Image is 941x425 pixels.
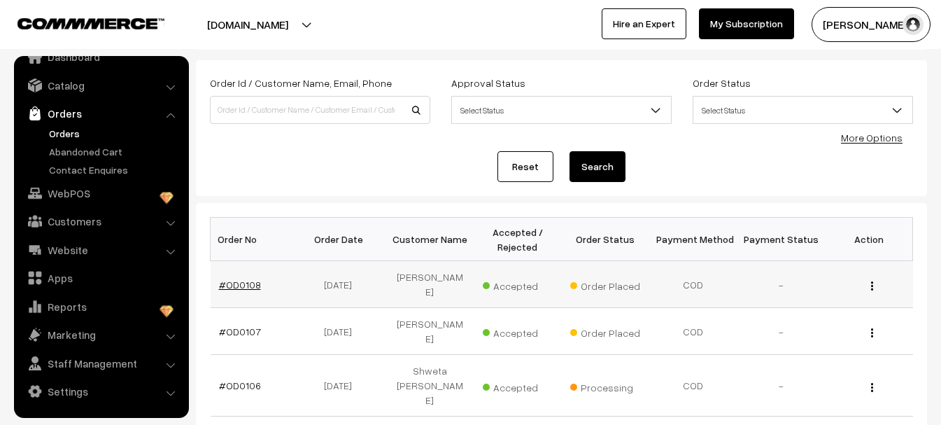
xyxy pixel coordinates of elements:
[17,209,184,234] a: Customers
[570,322,640,340] span: Order Placed
[737,261,826,308] td: -
[871,281,873,291] img: Menu
[17,181,184,206] a: WebPOS
[602,8,686,39] a: Hire an Expert
[386,308,474,355] td: [PERSON_NAME]
[737,355,826,417] td: -
[451,76,525,90] label: Approval Status
[649,355,737,417] td: COD
[693,96,913,124] span: Select Status
[17,237,184,263] a: Website
[452,98,671,123] span: Select Status
[17,322,184,347] a: Marketing
[483,275,553,293] span: Accepted
[17,101,184,126] a: Orders
[219,379,261,391] a: #OD0106
[871,328,873,337] img: Menu
[17,265,184,291] a: Apps
[298,308,386,355] td: [DATE]
[483,322,553,340] span: Accepted
[298,261,386,308] td: [DATE]
[17,18,164,29] img: COMMMERCE
[649,308,737,355] td: COD
[45,162,184,177] a: Contact Enquires
[841,132,903,144] a: More Options
[812,7,931,42] button: [PERSON_NAME]
[569,151,625,182] button: Search
[17,351,184,376] a: Staff Management
[17,44,184,69] a: Dashboard
[562,218,650,261] th: Order Status
[17,294,184,319] a: Reports
[386,355,474,417] td: Shweta [PERSON_NAME]
[903,14,924,35] img: user
[210,76,392,90] label: Order Id / Customer Name, Email, Phone
[219,279,261,291] a: #OD0108
[474,218,562,261] th: Accepted / Rejected
[570,377,640,395] span: Processing
[497,151,553,182] a: Reset
[45,144,184,159] a: Abandoned Cart
[483,377,553,395] span: Accepted
[219,326,261,337] a: #OD0107
[737,308,826,355] td: -
[737,218,826,261] th: Payment Status
[871,383,873,392] img: Menu
[570,275,640,293] span: Order Placed
[386,261,474,308] td: [PERSON_NAME]
[17,379,184,404] a: Settings
[210,96,430,124] input: Order Id / Customer Name / Customer Email / Customer Phone
[693,98,912,123] span: Select Status
[825,218,913,261] th: Action
[386,218,474,261] th: Customer Name
[17,73,184,98] a: Catalog
[211,218,299,261] th: Order No
[17,14,140,31] a: COMMMERCE
[649,261,737,308] td: COD
[298,218,386,261] th: Order Date
[693,76,751,90] label: Order Status
[451,96,672,124] span: Select Status
[45,126,184,141] a: Orders
[298,355,386,417] td: [DATE]
[649,218,737,261] th: Payment Method
[158,7,337,42] button: [DOMAIN_NAME]
[699,8,794,39] a: My Subscription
